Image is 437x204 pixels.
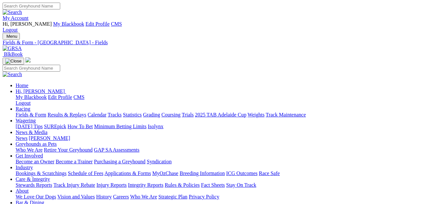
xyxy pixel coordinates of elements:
a: GAP SA Assessments [94,147,140,153]
a: Retire Your Greyhound [44,147,93,153]
a: My Blackbook [53,21,84,27]
a: Trials [182,112,194,117]
a: Care & Integrity [16,176,50,182]
input: Search [3,3,60,9]
a: Track Injury Rebate [53,182,95,188]
div: My Account [3,21,434,33]
a: Edit Profile [86,21,110,27]
a: Grading [143,112,160,117]
img: Search [3,72,22,77]
a: Results & Replays [48,112,86,117]
div: About [16,194,434,200]
a: CMS [74,94,85,100]
a: Get Involved [16,153,43,158]
a: Applications & Forms [104,170,151,176]
a: History [96,194,112,199]
a: 2025 TAB Adelaide Cup [195,112,246,117]
a: Breeding Information [180,170,225,176]
a: News & Media [16,129,48,135]
a: [DATE] Tips [16,124,43,129]
div: Care & Integrity [16,182,434,188]
img: GRSA [3,46,22,51]
a: Greyhounds as Pets [16,141,57,147]
a: Wagering [16,118,36,123]
a: Home [16,83,28,88]
div: Greyhounds as Pets [16,147,434,153]
a: Fields & Form [16,112,46,117]
div: Wagering [16,124,434,129]
a: Industry [16,165,33,170]
a: Syndication [147,159,171,164]
a: Edit Profile [48,94,72,100]
a: Become an Owner [16,159,54,164]
span: Hi, [PERSON_NAME] [16,88,65,94]
a: How To Bet [68,124,93,129]
a: Privacy Policy [189,194,219,199]
a: Integrity Reports [128,182,163,188]
a: MyOzChase [152,170,178,176]
a: Injury Reports [96,182,127,188]
a: Racing [16,106,30,112]
a: Fields & Form - [GEOGRAPHIC_DATA] - Fields [3,40,434,46]
a: Strategic Plan [158,194,187,199]
a: My Account [3,15,29,21]
a: Statistics [123,112,142,117]
button: Toggle navigation [3,58,24,65]
div: Hi, [PERSON_NAME] [16,94,434,106]
a: Careers [113,194,129,199]
a: Track Maintenance [266,112,306,117]
a: Logout [16,100,31,106]
a: Isolynx [148,124,163,129]
a: Stay On Track [226,182,256,188]
a: Become a Trainer [56,159,93,164]
a: Schedule of Fees [68,170,103,176]
a: Stewards Reports [16,182,52,188]
a: BlkBook [3,51,23,57]
span: Menu [7,34,17,39]
a: CMS [111,21,122,27]
div: News & Media [16,135,434,141]
img: logo-grsa-white.png [25,57,31,62]
div: Racing [16,112,434,118]
button: Toggle navigation [3,33,20,40]
a: About [16,188,29,194]
img: Search [3,9,22,15]
a: Who We Are [130,194,157,199]
a: ICG Outcomes [226,170,257,176]
a: Weights [248,112,265,117]
a: Rules & Policies [165,182,200,188]
a: Calendar [88,112,106,117]
a: Bookings & Scratchings [16,170,66,176]
a: Logout [3,27,18,33]
a: SUREpick [44,124,66,129]
div: Get Involved [16,159,434,165]
a: Coursing [161,112,181,117]
a: Vision and Values [57,194,95,199]
a: We Love Our Dogs [16,194,56,199]
a: News [16,135,27,141]
a: Minimum Betting Limits [94,124,146,129]
a: Race Safe [259,170,280,176]
a: My Blackbook [16,94,47,100]
img: Close [5,59,21,64]
a: Purchasing a Greyhound [94,159,145,164]
div: Industry [16,170,434,176]
a: Hi, [PERSON_NAME] [16,88,66,94]
a: [PERSON_NAME] [29,135,70,141]
a: Tracks [108,112,122,117]
span: BlkBook [4,51,23,57]
a: Fact Sheets [201,182,225,188]
input: Search [3,65,60,72]
a: Who We Are [16,147,43,153]
span: Hi, [PERSON_NAME] [3,21,52,27]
